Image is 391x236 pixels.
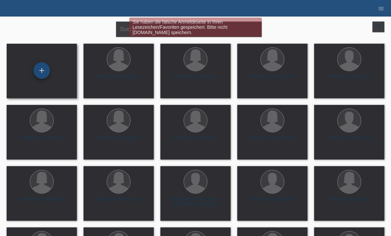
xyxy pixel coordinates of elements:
[319,135,379,146] div: [PERSON_NAME] (64)
[375,23,382,30] i: filter_list
[166,197,225,207] div: [DEMOGRAPHIC_DATA][PERSON_NAME] (41)
[89,197,148,207] div: [PERSON_NAME] (43)
[129,18,262,37] div: Sie haben die falsche Anmeldeseite in Ihren Lesezeichen/Favoriten gespeichert. Bitte nicht [DOMAI...
[374,6,388,10] a: menu
[243,135,302,146] div: [PERSON_NAME] (23)
[89,74,148,85] div: [PERSON_NAME] (47)
[166,74,225,85] div: [PERSON_NAME] (50)
[243,74,302,85] div: [PERSON_NAME] (30)
[378,5,384,12] i: menu
[12,197,72,207] div: [PERSON_NAME] (40)
[243,197,302,207] div: [PERSON_NAME] (50)
[319,197,379,207] div: [PERSON_NAME] (32)
[34,65,50,76] div: Kund*in hinzufügen
[319,74,379,85] div: [PERSON_NAME] (60)
[12,135,72,146] div: [PERSON_NAME] (27)
[166,135,225,146] div: [PERSON_NAME] (44)
[89,135,148,146] div: [PERSON_NAME] (53)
